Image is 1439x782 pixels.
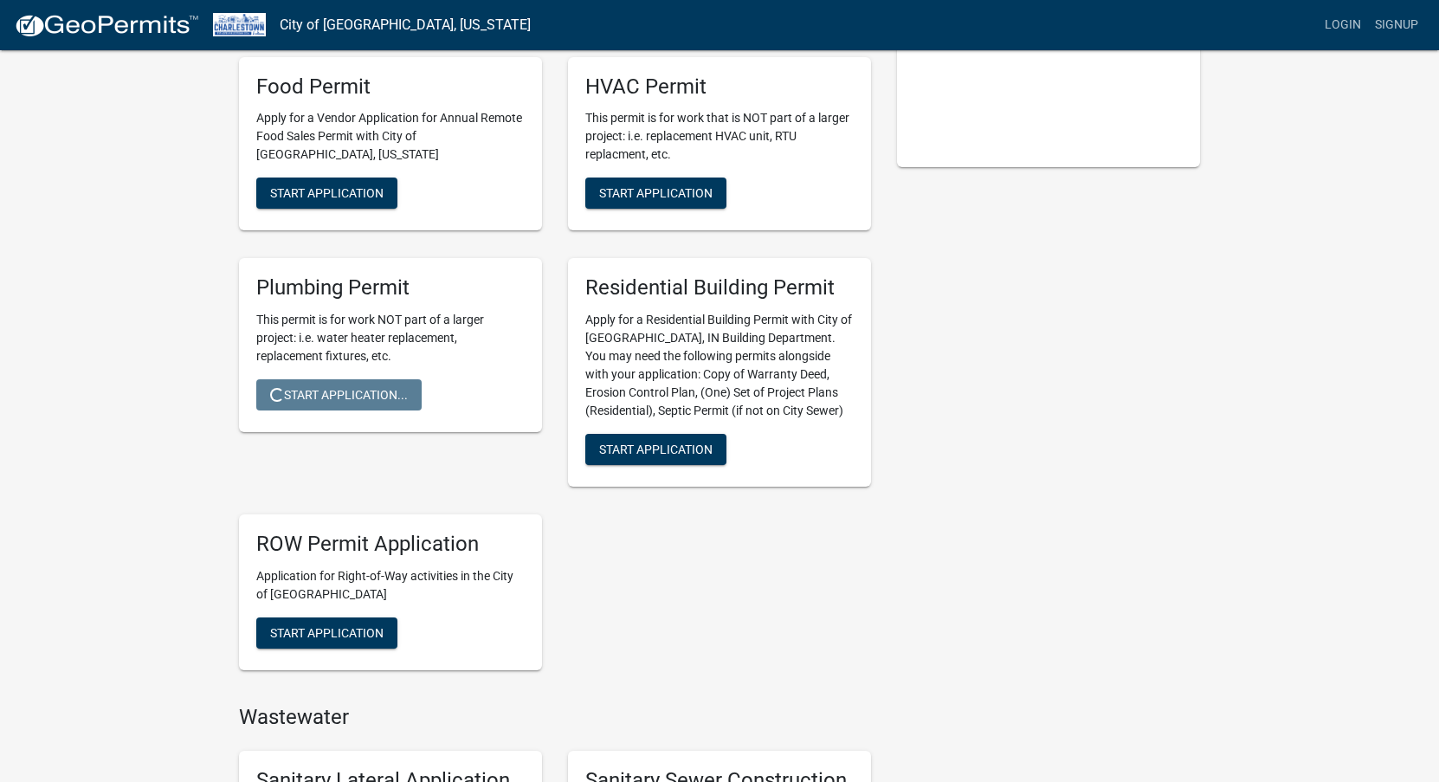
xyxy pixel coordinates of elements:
[256,567,525,604] p: Application for Right-of-Way activities in the City of [GEOGRAPHIC_DATA]
[256,617,397,649] button: Start Application
[599,443,713,456] span: Start Application
[270,186,384,200] span: Start Application
[1368,9,1425,42] a: Signup
[256,74,525,100] h5: Food Permit
[239,705,871,730] h4: Wastewater
[256,311,525,365] p: This permit is for work NOT part of a larger project: i.e. water heater replacement, replacement ...
[1318,9,1368,42] a: Login
[280,10,531,40] a: City of [GEOGRAPHIC_DATA], [US_STATE]
[213,13,266,36] img: City of Charlestown, Indiana
[585,178,726,209] button: Start Application
[585,434,726,465] button: Start Application
[599,186,713,200] span: Start Application
[256,532,525,557] h5: ROW Permit Application
[270,625,384,639] span: Start Application
[270,388,408,402] span: Start Application...
[256,178,397,209] button: Start Application
[585,109,854,164] p: This permit is for work that is NOT part of a larger project: i.e. replacement HVAC unit, RTU rep...
[256,275,525,301] h5: Plumbing Permit
[585,74,854,100] h5: HVAC Permit
[585,311,854,420] p: Apply for a Residential Building Permit with City of [GEOGRAPHIC_DATA], IN Building Department. Y...
[585,275,854,301] h5: Residential Building Permit
[256,379,422,410] button: Start Application...
[256,109,525,164] p: Apply for a Vendor Application for Annual Remote Food Sales Permit with City of [GEOGRAPHIC_DATA]...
